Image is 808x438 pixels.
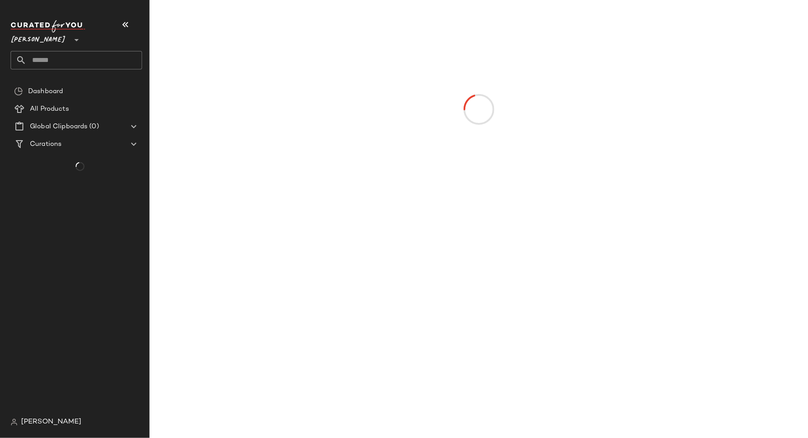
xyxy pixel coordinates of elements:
[11,419,18,426] img: svg%3e
[21,417,81,427] span: [PERSON_NAME]
[30,122,88,132] span: Global Clipboards
[11,20,85,33] img: cfy_white_logo.C9jOOHJF.svg
[88,122,99,132] span: (0)
[11,30,66,46] span: [PERSON_NAME]
[14,87,23,96] img: svg%3e
[30,139,62,149] span: Curations
[30,104,69,114] span: All Products
[28,87,63,97] span: Dashboard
